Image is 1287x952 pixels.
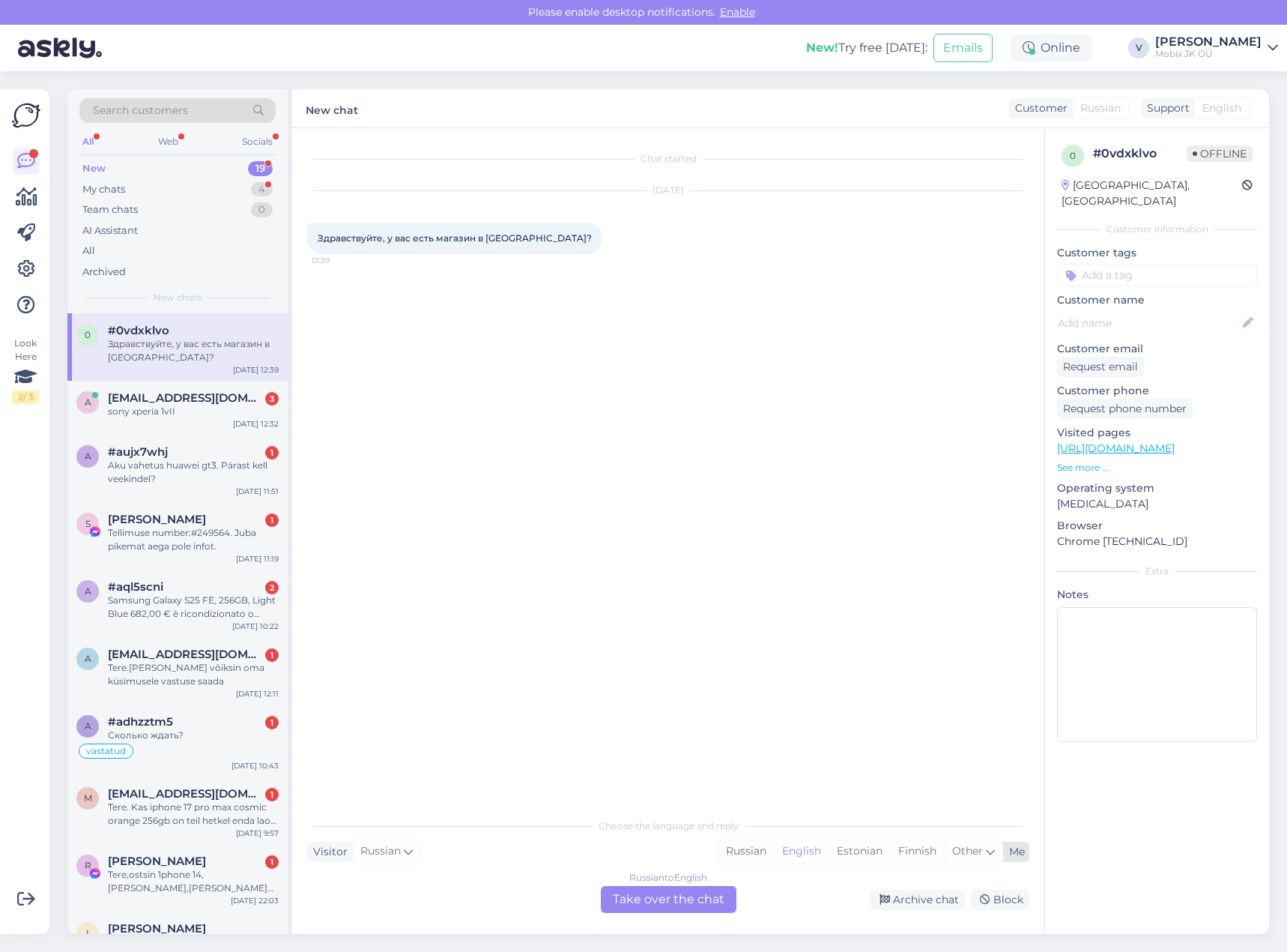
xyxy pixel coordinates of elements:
[108,526,279,553] div: Tellimuse number:#249564. Juba pikemat aega pole infot.
[108,648,264,661] span: armee25@hotmail.com
[93,103,188,118] span: Search customers
[85,518,91,529] span: S
[1141,100,1190,116] div: Support
[12,101,40,130] img: Askly Logo
[1057,223,1257,236] div: Customer information
[154,291,202,304] span: New chats
[233,418,279,430] div: [DATE] 12:32
[265,648,279,662] div: 1
[806,40,838,55] b: New!
[1057,534,1257,549] p: Chrome [TECHNICAL_ID]
[1057,399,1193,419] div: Request phone number
[232,621,279,632] div: [DATE] 10:22
[108,868,279,895] div: Tere,ostsin 1phone 14,[PERSON_NAME],[PERSON_NAME] on asi. Müüjat [PERSON_NAME] ei saa,kirjutasin ...
[248,161,273,176] div: 19
[108,337,279,364] div: Здравствуйте, у вас есть магазин в [GEOGRAPHIC_DATA]?
[1057,442,1175,455] a: [URL][DOMAIN_NAME]
[108,580,163,594] span: #aql5scni
[236,486,279,497] div: [DATE] 11:51
[1187,145,1253,162] span: Offline
[1057,357,1144,377] div: Request email
[933,34,993,62] button: Emails
[1155,36,1278,60] a: [PERSON_NAME]Mobix JK OÜ
[108,391,264,405] span: aivarjalakas77@gmail.com
[108,715,173,729] span: #adhzztm5
[306,98,358,118] label: New chat
[1057,564,1257,578] div: Extra
[1057,245,1257,261] p: Customer tags
[265,716,279,729] div: 1
[85,585,91,597] span: a
[108,445,168,459] span: #aujx7whj
[971,890,1029,910] div: Block
[1058,315,1240,331] input: Add name
[108,594,279,621] div: Samsung Galaxy S25 FE, 256GB, Light Blue 682,00 € è ricondizionato o nuovo?
[307,184,1029,197] div: [DATE]
[1057,461,1257,475] p: See more ...
[1009,100,1068,116] div: Customer
[108,787,264,801] span: Mikkmadison@gmail.com
[265,855,279,869] div: 1
[1062,178,1242,209] div: [GEOGRAPHIC_DATA], [GEOGRAPHIC_DATA]
[952,844,983,858] span: Other
[307,844,348,860] div: Visitor
[85,329,91,340] span: 0
[231,760,279,771] div: [DATE] 10:43
[82,265,126,280] div: Archived
[829,840,890,863] div: Estonian
[236,828,279,839] div: [DATE] 9:57
[890,840,944,863] div: Finnish
[85,720,91,732] span: a
[1057,383,1257,399] p: Customer phone
[82,161,106,176] div: New
[265,513,279,527] div: 1
[1057,425,1257,441] p: Visited pages
[870,890,965,910] div: Archive chat
[1057,587,1257,603] p: Notes
[1093,145,1187,163] div: # 0vdxklvo
[236,553,279,564] div: [DATE] 11:19
[1057,292,1257,308] p: Customer name
[307,819,1029,833] div: Choose the language and reply
[86,927,89,939] span: I
[1057,480,1257,496] p: Operating system
[85,860,91,871] span: R
[108,661,279,688] div: Tere.[PERSON_NAME] võiksin oma küsimusele vastuse saada
[1057,496,1257,512] p: [MEDICAL_DATA]
[108,513,206,526] span: Saar Ekas
[85,451,91,462] span: a
[82,202,138,217] div: Team chats
[239,132,276,151] div: Socials
[12,391,39,404] div: 2 / 3
[108,405,279,418] div: sony xperia 1vII
[12,337,39,404] div: Look Here
[265,581,279,594] div: 2
[233,364,279,376] div: [DATE] 12:39
[360,843,401,860] span: Russian
[108,729,279,742] div: Сколько ждать?
[108,922,206,936] span: Ingrid Mänd
[265,788,279,801] div: 1
[1057,518,1257,534] p: Browser
[1155,36,1262,48] div: [PERSON_NAME]
[718,840,774,863] div: Russian
[601,886,736,913] div: Take over the chat
[629,871,707,885] div: Russian to English
[1128,37,1149,58] div: V
[108,855,206,868] span: Rivo Raadik
[82,223,138,238] div: AI Assistant
[265,392,279,406] div: 3
[108,324,169,337] span: #0vdxklvo
[1202,100,1241,116] span: English
[806,39,927,57] div: Try free [DATE]:
[79,132,97,151] div: All
[1003,844,1025,860] div: Me
[774,840,829,863] div: English
[1155,48,1262,60] div: Mobix JK OÜ
[236,688,279,699] div: [DATE] 12:11
[86,747,126,756] span: vastatud
[82,244,95,259] div: All
[1080,100,1121,116] span: Russian
[251,202,273,217] div: 0
[85,653,91,664] span: a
